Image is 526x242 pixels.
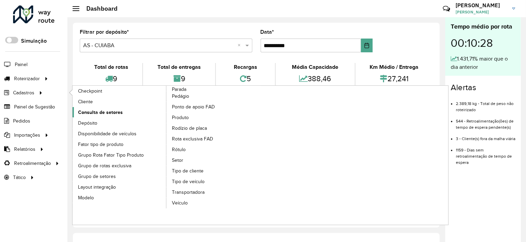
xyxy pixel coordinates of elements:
[166,91,261,102] a: Pedágio
[166,134,261,144] a: Rota exclusiva FAD
[451,83,515,93] h4: Alertas
[78,141,123,148] span: Fator tipo de produto
[172,178,205,185] span: Tipo de veículo
[451,55,515,71] div: 1.431,71% maior que o dia anterior
[172,125,207,132] span: Rodízio de placa
[73,96,167,107] a: Cliente
[166,166,261,176] a: Tipo de cliente
[172,93,189,100] span: Pedágio
[14,160,51,167] span: Retroalimentação
[238,41,244,50] span: Clear all
[166,198,261,208] a: Veículo
[166,102,261,112] a: Ponto de apoio FAD
[172,167,204,175] span: Tipo de cliente
[218,71,273,86] div: 5
[14,75,40,82] span: Roteirizador
[78,151,144,159] span: Grupo Rota Fator Tipo Produto
[456,9,507,15] span: [PERSON_NAME]
[172,146,186,153] span: Rótulo
[145,71,213,86] div: 9
[439,1,454,16] a: Contato Rápido
[456,95,515,113] li: 2.389,18 kg - Total de peso não roteirizado
[166,123,261,134] a: Rodízio de placa
[73,86,167,96] a: Checkpoint
[357,63,431,71] div: Km Médio / Entrega
[78,98,93,105] span: Cliente
[78,130,136,137] span: Disponibilidade de veículos
[78,194,94,201] span: Modelo
[166,113,261,123] a: Produto
[13,89,34,96] span: Cadastros
[73,86,261,209] a: Parada
[73,192,167,203] a: Modelo
[456,142,515,166] li: 1159 - Dias sem retroalimentação de tempo de espera
[73,107,167,117] a: Consulta de setores
[78,162,131,169] span: Grupo de rotas exclusiva
[81,63,141,71] div: Total de rotas
[166,155,261,166] a: Setor
[78,173,116,180] span: Grupo de setores
[172,86,186,93] span: Parada
[451,22,515,31] div: Tempo médio por rota
[277,63,353,71] div: Média Capacidade
[80,28,129,36] label: Filtrar por depósito
[277,71,353,86] div: 388,46
[456,113,515,130] li: 544 - Retroalimentação(ões) de tempo de espera pendente(s)
[73,171,167,181] a: Grupo de setores
[145,63,213,71] div: Total de entregas
[166,177,261,187] a: Tipo de veículo
[78,119,97,127] span: Depósito
[13,174,26,181] span: Tático
[21,37,47,45] label: Simulação
[166,187,261,198] a: Transportadora
[73,128,167,139] a: Disponibilidade de veículos
[172,135,213,143] span: Rota exclusiva FAD
[78,183,116,191] span: Layout integração
[357,71,431,86] div: 27,241
[73,150,167,160] a: Grupo Rota Fator Tipo Produto
[218,63,273,71] div: Recargas
[73,182,167,192] a: Layout integração
[73,139,167,149] a: Fator tipo de produto
[15,61,28,68] span: Painel
[361,39,373,52] button: Choose Date
[81,71,141,86] div: 9
[14,131,40,139] span: Importações
[14,103,55,111] span: Painel de Sugestão
[172,103,215,111] span: Ponto de apoio FAD
[451,31,515,55] div: 00:10:28
[13,117,30,125] span: Pedidos
[172,114,189,121] span: Produto
[261,28,274,36] label: Data
[79,5,118,12] h2: Dashboard
[172,189,205,196] span: Transportadora
[456,2,507,9] h3: [PERSON_NAME]
[166,145,261,155] a: Rótulo
[78,109,123,116] span: Consulta de setores
[73,160,167,171] a: Grupo de rotas exclusiva
[73,118,167,128] a: Depósito
[78,87,102,95] span: Checkpoint
[456,130,515,142] li: 3 - Cliente(s) fora da malha viária
[14,146,35,153] span: Relatórios
[172,199,188,207] span: Veículo
[172,157,183,164] span: Setor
